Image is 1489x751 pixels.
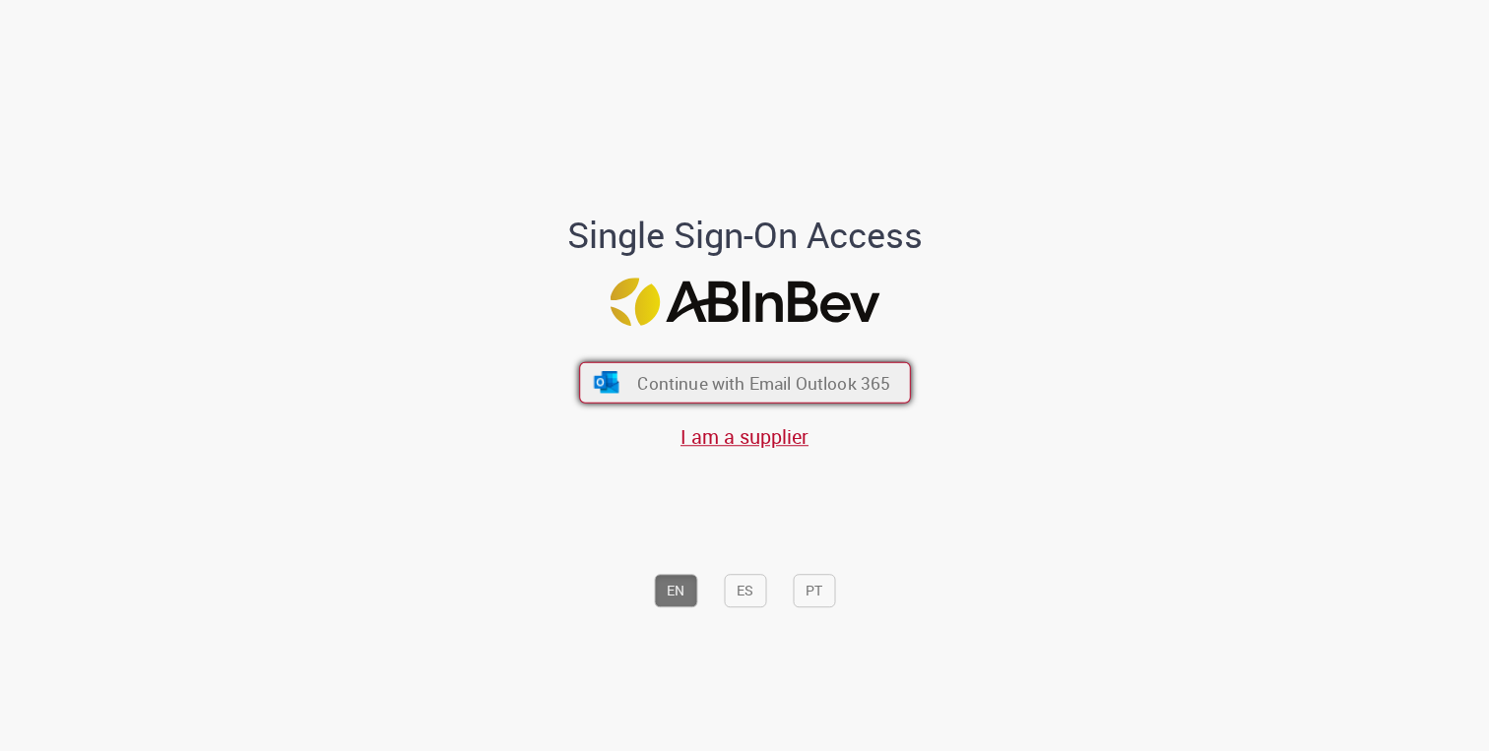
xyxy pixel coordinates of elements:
img: ícone Azure/Microsoft 360 [592,371,620,393]
img: Logo ABInBev [610,279,879,327]
button: PT [793,575,835,608]
button: EN [654,575,697,608]
a: I am a supplier [680,423,809,450]
span: Continue with Email Outlook 365 [637,371,890,394]
h1: Single Sign-On Access [472,216,1018,255]
button: ícone Azure/Microsoft 360 Continue with Email Outlook 365 [579,361,911,403]
button: ES [724,575,766,608]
